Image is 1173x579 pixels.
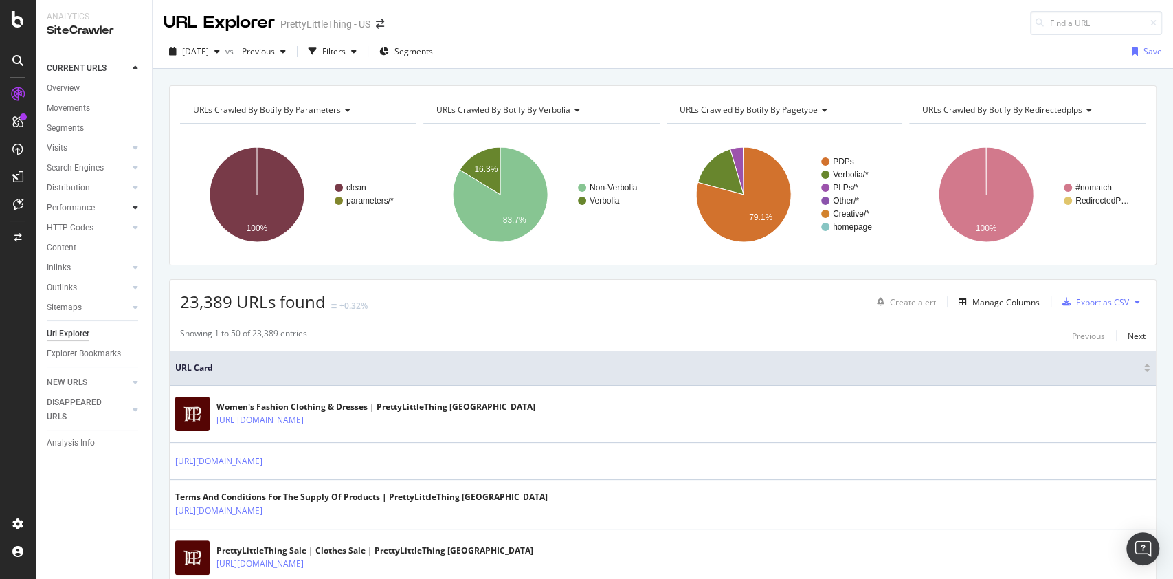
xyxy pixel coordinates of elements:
div: Sitemaps [47,301,82,315]
h4: URLs Crawled By Botify By pagetype [677,99,891,121]
text: #nomatch [1075,183,1112,193]
div: +0.32% [339,300,368,312]
div: Url Explorer [47,327,89,341]
span: 23,389 URLs found [180,290,326,313]
text: 16.3% [474,164,498,174]
text: homepage [833,222,872,232]
a: CURRENT URLS [47,61,129,76]
div: Showing 1 to 50 of 23,389 entries [180,327,307,344]
text: RedirectedP… [1075,196,1129,206]
div: Search Engines [47,161,104,175]
a: Visits [47,141,129,155]
div: CURRENT URLS [47,61,107,76]
span: URLs Crawled By Botify By redirectedplps [922,104,1082,116]
text: 100% [976,223,997,233]
text: Verbolia/* [833,170,869,179]
svg: A chart. [180,135,413,254]
a: NEW URLS [47,375,129,390]
a: Inlinks [47,261,129,275]
div: Visits [47,141,67,155]
span: URLs Crawled By Botify By parameters [193,104,341,116]
div: PrettyLittleThing Sale | Clothes Sale | PrettyLittleThing [GEOGRAPHIC_DATA] [216,545,533,557]
a: Overview [47,81,142,96]
div: Distribution [47,181,90,195]
div: Women's Fashion Clothing & Dresses | PrettyLittleThing [GEOGRAPHIC_DATA] [216,401,535,413]
div: Filters [322,45,346,57]
div: Content [47,241,76,255]
a: Movements [47,101,142,116]
div: arrow-right-arrow-left [376,19,384,29]
button: Export as CSV [1057,291,1129,313]
button: Segments [374,41,438,63]
img: Equal [331,304,337,308]
text: Creative/* [833,209,869,219]
text: clean [346,183,366,193]
a: Analysis Info [47,436,142,450]
div: DISAPPEARED URLS [47,395,116,424]
div: Movements [47,101,90,116]
a: [URL][DOMAIN_NAME] [175,504,262,518]
text: 79.1% [748,212,772,222]
a: Performance [47,201,129,215]
span: 2025 Aug. 9th [182,45,209,57]
svg: A chart. [909,135,1142,254]
div: Outlinks [47,281,77,295]
a: Sitemaps [47,301,129,315]
a: Segments [47,121,142,135]
h4: URLs Crawled By Botify By parameters [190,99,404,121]
div: HTTP Codes [47,221,93,235]
button: Previous [1072,327,1105,344]
div: Create alert [890,296,936,308]
text: parameters/* [346,196,394,206]
img: main image [175,397,210,431]
h4: URLs Crawled By Botify By verbolia [434,99,647,121]
button: [DATE] [164,41,225,63]
input: Find a URL [1030,11,1162,35]
text: Non-Verbolia [590,183,638,193]
a: Distribution [47,181,129,195]
svg: A chart. [667,135,900,254]
button: Manage Columns [953,294,1040,310]
div: Overview [47,81,80,96]
div: Analytics [47,11,141,23]
div: Analysis Info [47,436,95,450]
div: Explorer Bookmarks [47,347,121,361]
span: URLs Crawled By Botify By verbolia [436,104,570,116]
a: Outlinks [47,281,129,295]
text: Verbolia [590,196,620,206]
a: [URL][DOMAIN_NAME] [216,413,304,427]
button: Filters [303,41,362,63]
a: Content [47,241,142,255]
a: HTTP Codes [47,221,129,235]
div: PrettyLittleThing - US [280,17,370,31]
div: NEW URLS [47,375,87,390]
div: SiteCrawler [47,23,141,39]
a: [URL][DOMAIN_NAME] [216,557,304,571]
span: vs [225,45,236,57]
a: Explorer Bookmarks [47,347,142,361]
img: main image [175,540,210,575]
text: 83.7% [502,215,526,225]
div: A chart. [423,135,656,254]
span: Previous [236,45,275,57]
text: 100% [247,223,268,233]
span: Segments [394,45,433,57]
div: Open Intercom Messenger [1126,532,1159,565]
text: Other/* [833,196,859,206]
span: URL Card [175,362,1140,374]
div: URL Explorer [164,11,275,34]
button: Create alert [871,291,936,313]
a: Url Explorer [47,327,142,341]
span: URLs Crawled By Botify By pagetype [680,104,818,116]
div: Segments [47,121,84,135]
div: Save [1143,45,1162,57]
div: Performance [47,201,95,215]
h4: URLs Crawled By Botify By redirectedplps [919,99,1133,121]
button: Next [1128,327,1146,344]
div: Export as CSV [1076,296,1129,308]
div: Terms And Conditions For The Supply Of Products | PrettyLittleThing [GEOGRAPHIC_DATA] [175,491,548,503]
a: Search Engines [47,161,129,175]
div: Next [1128,330,1146,342]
